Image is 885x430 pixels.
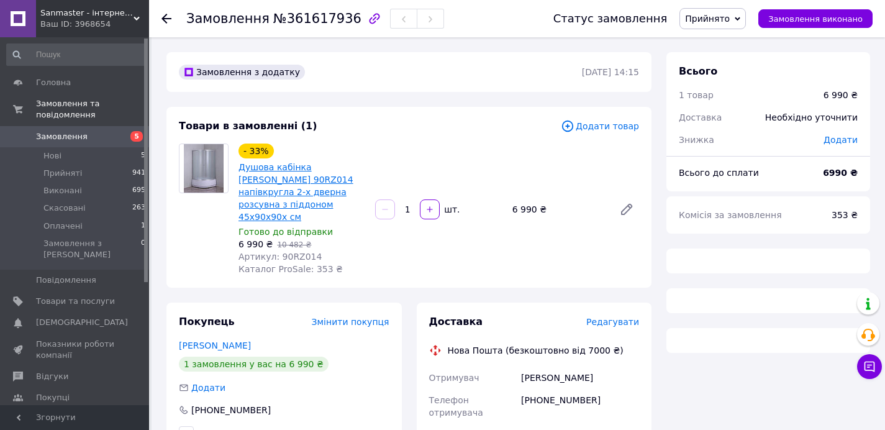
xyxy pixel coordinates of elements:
span: 263 [132,203,145,214]
span: №361617936 [273,11,361,26]
span: Комісія за замовлення [679,210,782,220]
div: [PHONE_NUMBER] [190,404,272,416]
div: [PERSON_NAME] [519,367,642,389]
span: Доставка [429,316,483,327]
span: Виконані [43,185,82,196]
span: 0 [141,238,145,260]
span: Скасовані [43,203,86,214]
span: Головна [36,77,71,88]
span: Замовлення з [PERSON_NAME] [43,238,141,260]
span: Покупець [179,316,235,327]
span: Покупці [36,392,70,403]
span: 5 [130,131,143,142]
span: Додати [824,135,858,145]
div: Замовлення з додатку [179,65,305,80]
div: шт. [441,203,461,216]
span: 353 ₴ [832,210,858,220]
b: 6990 ₴ [823,168,858,178]
span: Замовлення та повідомлення [36,98,149,121]
span: Нові [43,150,61,162]
span: Каталог ProSale: 353 ₴ [238,264,343,274]
div: Статус замовлення [553,12,668,25]
span: Замовлення [36,131,88,142]
span: 1 товар [679,90,714,100]
span: Артикул: 90RZ014 [238,252,322,262]
span: Доставка [679,112,722,122]
span: 1 [141,221,145,232]
span: Відгуки [36,371,68,382]
span: Знижка [679,135,714,145]
span: Редагувати [586,317,639,327]
input: Пошук [6,43,147,66]
span: [DEMOGRAPHIC_DATA] [36,317,128,328]
span: Замовлення [186,11,270,26]
button: Чат з покупцем [857,354,882,379]
span: 6 990 ₴ [238,239,273,249]
span: Додати [191,383,225,393]
span: Прийнято [685,14,730,24]
span: Змінити покупця [312,317,389,327]
div: 6 990 ₴ [507,201,609,218]
button: Замовлення виконано [758,9,873,28]
a: Душова кабінка [PERSON_NAME] 90RZ014 напівкругла 2-х дверна розсувна з піддоном 45х90х90х см [238,162,353,222]
div: Повернутися назад [161,12,171,25]
span: Sanmaster - інтернет-магазин сантехніки [40,7,134,19]
span: Отримувач [429,373,479,383]
span: Товари в замовленні (1) [179,120,317,132]
div: 6 990 ₴ [824,89,858,101]
span: Додати товар [561,119,639,133]
span: Замовлення виконано [768,14,863,24]
span: Оплачені [43,221,83,232]
div: [PHONE_NUMBER] [519,389,642,424]
a: [PERSON_NAME] [179,341,251,350]
span: 695 [132,185,145,196]
span: Товари та послуги [36,296,115,307]
time: [DATE] 14:15 [582,67,639,77]
img: Душова кабінка RJ BARON 90RZ014 напівкругла 2-х дверна розсувна з піддоном 45х90х90х см [184,144,224,193]
span: Телефон отримувача [429,395,483,418]
span: 941 [132,168,145,179]
span: Прийняті [43,168,82,179]
span: Повідомлення [36,275,96,286]
span: Готово до відправки [238,227,333,237]
div: Ваш ID: 3968654 [40,19,149,30]
div: - 33% [238,144,274,158]
span: 5 [141,150,145,162]
span: Всього до сплати [679,168,759,178]
div: Необхідно уточнити [758,104,865,131]
span: 10 482 ₴ [277,240,311,249]
a: Редагувати [614,197,639,222]
span: Всього [679,65,717,77]
span: Показники роботи компанії [36,339,115,361]
div: 1 замовлення у вас на 6 990 ₴ [179,357,329,372]
div: Нова Пошта (безкоштовно від 7000 ₴) [445,344,627,357]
